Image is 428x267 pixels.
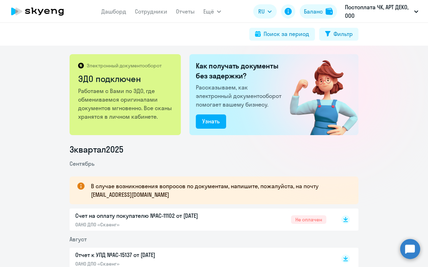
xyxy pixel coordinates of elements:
a: Отчет к УПД №AC-15137 от [DATE]ОАНО ДПО «Скаенг» [75,251,326,267]
button: Ещё [203,4,221,19]
span: RU [258,7,265,16]
span: Ещё [203,7,214,16]
h2: Как получать документы без задержки? [196,61,284,81]
button: Узнать [196,114,226,129]
button: Постоплата ЧК, АРТ ДЕКО, ООО [341,3,422,20]
p: В случае возникновения вопросов по документам, напишите, пожалуйста, на почту [EMAIL_ADDRESS][DOM... [91,182,346,199]
span: Август [70,236,87,243]
img: balance [326,8,333,15]
div: Узнать [202,117,220,125]
button: Поиск за период [249,28,315,41]
p: Постоплата ЧК, АРТ ДЕКО, ООО [345,3,411,20]
img: connected [278,54,358,135]
button: Балансbalance [300,4,337,19]
button: RU [253,4,277,19]
div: Фильтр [333,30,353,38]
a: Сотрудники [135,8,167,15]
p: Счет на оплату покупателю №AC-11102 от [DATE] [75,211,225,220]
div: Поиск за период [264,30,309,38]
a: Отчеты [176,8,195,15]
p: Работаем с Вами по ЭДО, где обмениваемся оригиналами документов мгновенно. Все сканы хранятся в л... [78,87,173,121]
p: Отчет к УПД №AC-15137 от [DATE] [75,251,225,259]
p: ОАНО ДПО «Скаенг» [75,261,225,267]
p: Рассказываем, как электронный документооборот помогает вашему бизнесу. [196,83,284,109]
h2: ЭДО подключен [78,73,173,84]
span: Не оплачен [291,215,326,224]
button: Фильтр [319,28,358,41]
a: Счет на оплату покупателю №AC-11102 от [DATE]ОАНО ДПО «Скаенг»Не оплачен [75,211,326,228]
div: Баланс [304,7,323,16]
p: Электронный документооборот [87,62,162,69]
span: Сентябрь [70,160,95,167]
p: ОАНО ДПО «Скаенг» [75,221,225,228]
a: Дашборд [101,8,126,15]
li: 3 квартал 2025 [70,144,358,155]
